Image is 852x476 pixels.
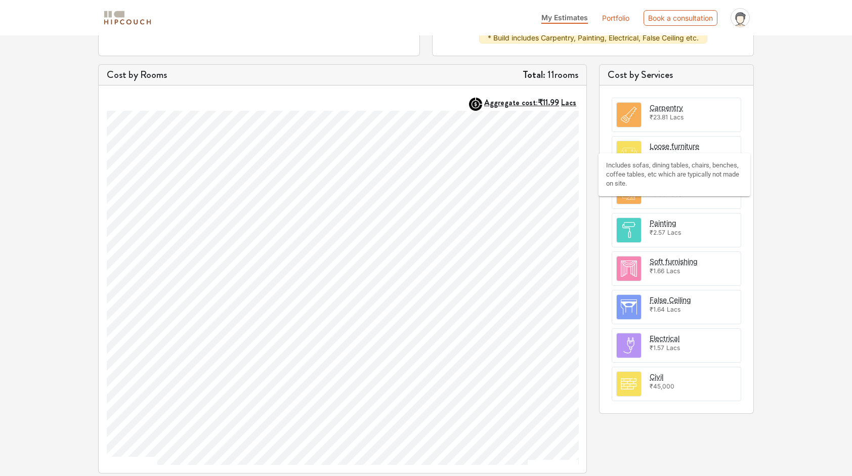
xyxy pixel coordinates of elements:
[617,103,641,127] img: room.svg
[650,333,679,343] button: Electrical
[107,69,167,81] h5: Cost by Rooms
[102,7,153,29] span: logo-horizontal.svg
[479,32,707,44] div: * Build includes Carpentry, Painting, Electrical, False Ceiling etc.
[484,98,578,107] button: Aggregate cost:₹11.99Lacs
[650,102,683,113] button: Carpentry
[650,344,664,352] span: ₹1.57
[561,97,576,108] span: Lacs
[666,344,680,352] span: Lacs
[523,69,578,81] h5: 11 rooms
[650,294,691,305] button: False Ceiling
[617,141,641,165] img: room.svg
[650,306,665,313] span: ₹1.64
[666,267,680,275] span: Lacs
[602,13,629,23] a: Portfolio
[606,161,743,189] div: Includes sofas, dining tables, chairs, benches, coffee tables, etc which are typically not made o...
[650,229,665,236] span: ₹2.57
[644,10,717,26] div: Book a consultation
[667,229,681,236] span: Lacs
[617,333,641,358] img: room.svg
[667,306,680,313] span: Lacs
[650,267,664,275] span: ₹1.66
[617,372,641,396] img: room.svg
[541,13,588,22] span: My Estimates
[650,218,676,228] button: Painting
[533,458,577,466] a: [DOMAIN_NAME]
[617,218,641,242] img: room.svg
[102,9,153,27] img: logo-horizontal.svg
[469,98,482,111] img: AggregateIcon
[650,371,663,382] button: Civil
[617,256,641,281] img: room.svg
[650,113,668,121] span: ₹23.81
[484,97,576,108] strong: Aggregate cost:
[523,67,545,82] strong: Total:
[538,97,559,108] span: ₹11.99
[608,69,745,81] h5: Cost by Services
[650,382,674,390] span: ₹45,000
[670,113,684,121] span: Lacs
[650,256,698,267] button: Soft furnishing
[617,295,641,319] img: room.svg
[650,141,699,151] button: Loose furniture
